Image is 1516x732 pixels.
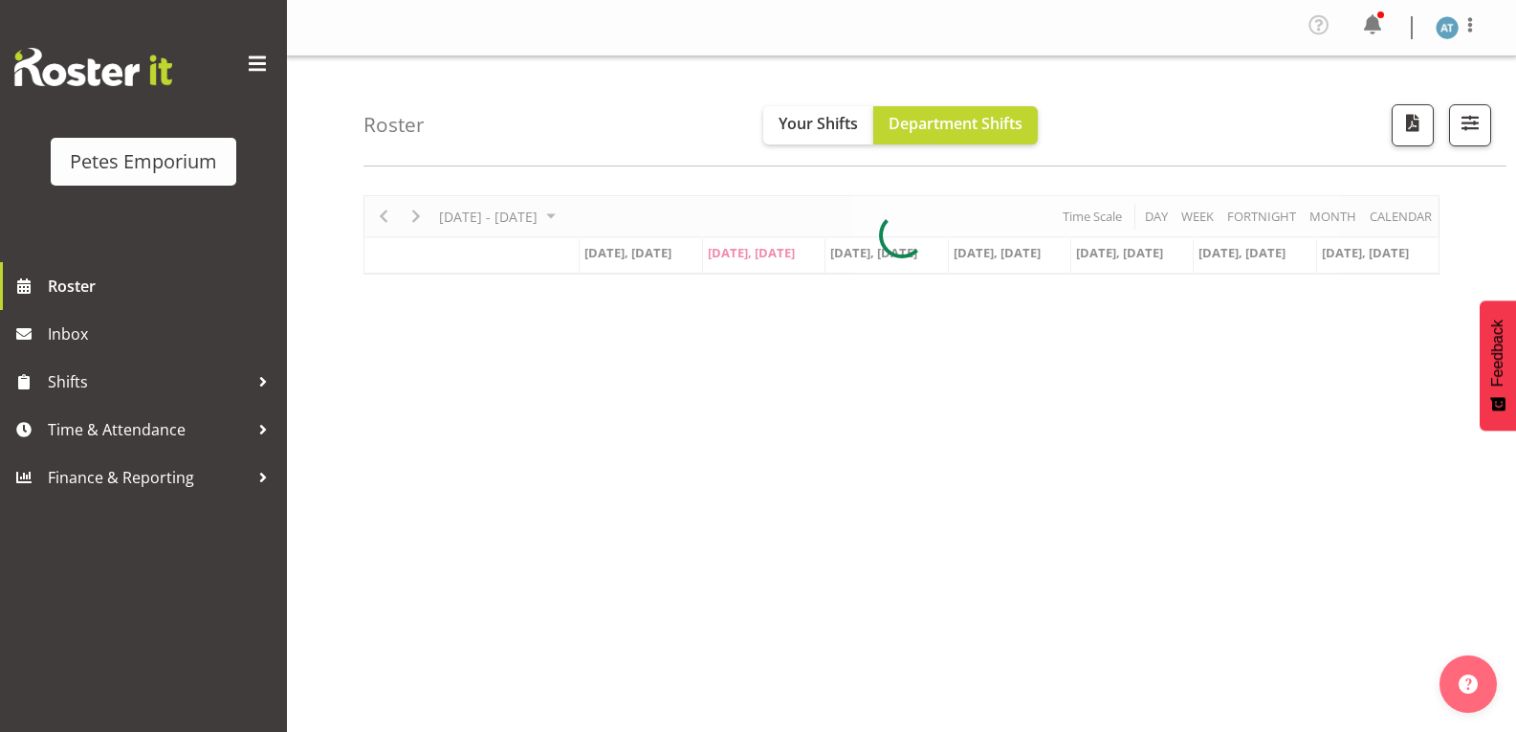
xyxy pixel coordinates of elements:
button: Download a PDF of the roster according to the set date range. [1392,104,1434,146]
span: Feedback [1489,320,1506,387]
img: Rosterit website logo [14,48,172,86]
div: Petes Emporium [70,147,217,176]
span: Shifts [48,367,249,396]
span: Finance & Reporting [48,463,249,492]
span: Roster [48,272,277,300]
button: Department Shifts [873,106,1038,144]
h4: Roster [363,114,425,136]
img: alex-micheal-taniwha5364.jpg [1436,16,1459,39]
img: help-xxl-2.png [1459,675,1478,694]
span: Your Shifts [779,113,858,134]
span: Time & Attendance [48,415,249,444]
button: Filter Shifts [1449,104,1491,146]
button: Your Shifts [763,106,873,144]
span: Inbox [48,320,277,348]
button: Feedback - Show survey [1480,300,1516,431]
span: Department Shifts [889,113,1022,134]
